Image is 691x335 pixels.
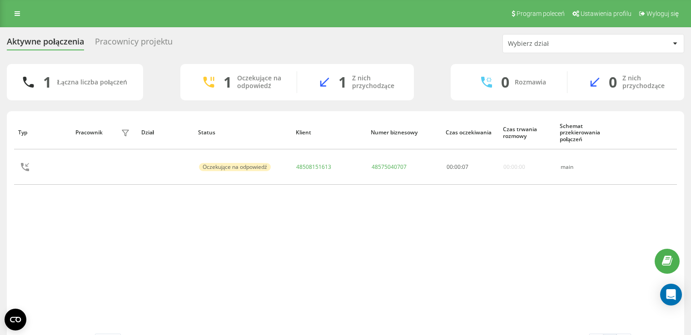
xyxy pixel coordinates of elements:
div: Typ [18,129,67,136]
a: 48575040707 [372,163,407,171]
div: Rozmawia [515,79,546,86]
div: Oczekujące na odpowiedź [237,74,283,90]
div: : : [447,164,468,170]
a: 48508151613 [296,163,331,171]
div: Czas oczekiwania [446,129,494,136]
div: Oczekujące na odpowiedź [199,163,271,171]
div: Pracownicy projektu [95,37,173,51]
div: Numer biznesowy [371,129,437,136]
div: Schemat przekierowania połączeń [560,123,616,143]
div: main [561,164,615,170]
div: Wybierz dział [508,40,616,48]
button: Open CMP widget [5,309,26,330]
div: 1 [43,74,51,91]
div: Status [198,129,287,136]
div: Z nich przychodzące [622,74,671,90]
div: Dział [141,129,190,136]
div: Łączna liczba połączeń [57,79,127,86]
span: 00 [447,163,453,171]
div: 0 [609,74,617,91]
div: Klient [296,129,362,136]
div: Pracownik [75,129,103,136]
div: Aktywne połączenia [7,37,84,51]
span: Program poleceń [517,10,565,17]
div: 1 [224,74,232,91]
span: 07 [462,163,468,171]
div: 1 [338,74,347,91]
span: Wyloguj się [646,10,679,17]
div: 0 [501,74,509,91]
div: 00:00:00 [503,164,525,170]
div: Z nich przychodzące [352,74,400,90]
span: Ustawienia profilu [581,10,631,17]
span: 00 [454,163,461,171]
div: Open Intercom Messenger [660,284,682,305]
div: Czas trwania rozmowy [503,126,552,139]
